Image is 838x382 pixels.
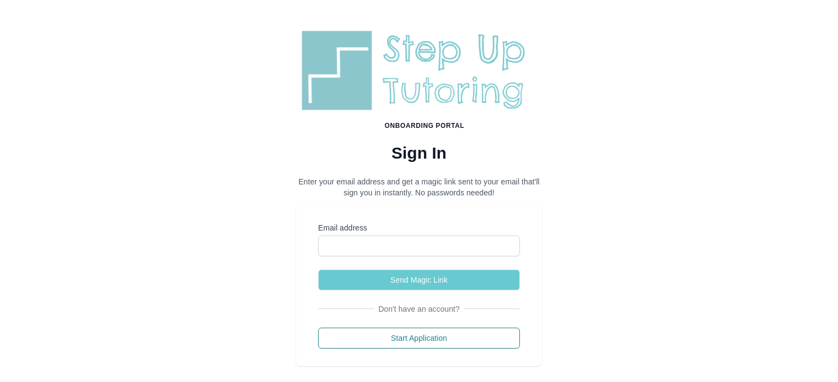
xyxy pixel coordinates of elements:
[318,328,520,349] button: Start Application
[296,176,542,198] p: Enter your email address and get a magic link sent to your email that'll sign you in instantly. N...
[374,304,464,314] span: Don't have an account?
[318,222,520,233] label: Email address
[296,143,542,163] h2: Sign In
[307,121,542,130] h1: Onboarding Portal
[296,26,542,115] img: Step Up Tutoring horizontal logo
[318,269,520,290] button: Send Magic Link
